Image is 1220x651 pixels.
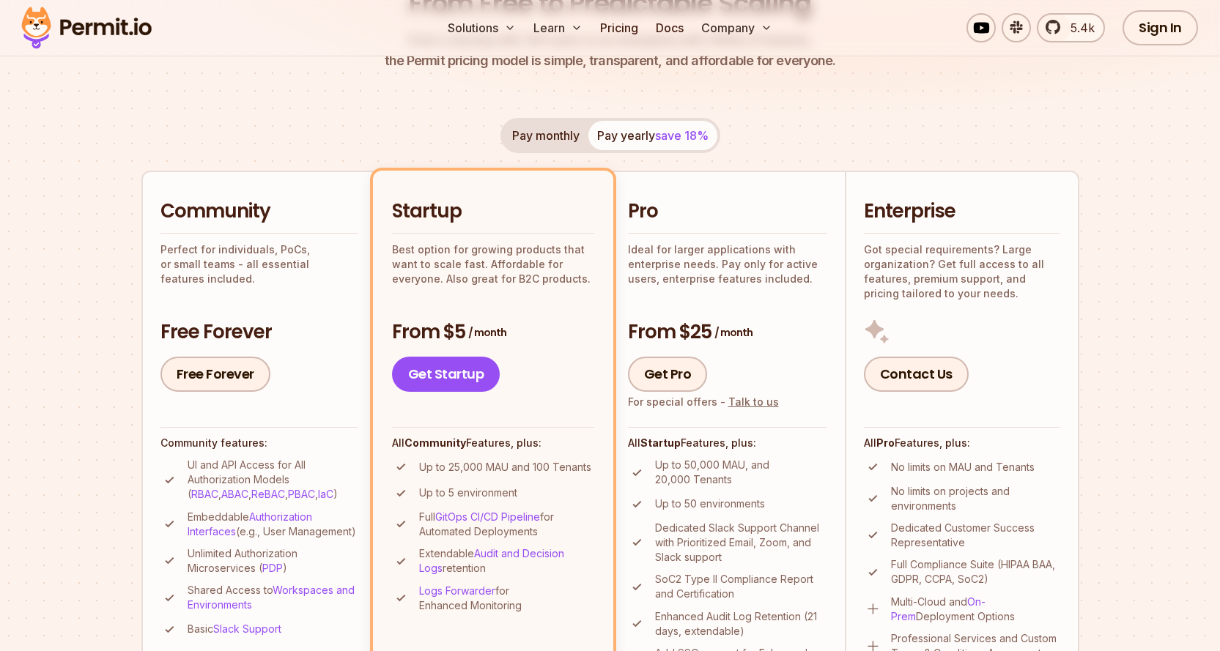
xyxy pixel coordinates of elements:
[419,547,564,574] a: Audit and Decision Logs
[650,13,690,42] a: Docs
[188,458,358,502] p: UI and API Access for All Authorization Models ( , , , , )
[160,357,270,392] a: Free Forever
[528,13,588,42] button: Learn
[628,242,827,286] p: Ideal for larger applications with enterprise needs. Pay only for active users, enterprise featur...
[188,583,358,612] p: Shared Access to
[419,584,495,597] a: Logs Forwarder
[891,595,986,622] a: On-Prem
[1037,13,1105,42] a: 5.4k
[628,319,827,346] h3: From $25
[188,510,312,537] a: Authorization Interfaces
[392,319,594,346] h3: From $5
[392,436,594,450] h4: All Features, plus:
[655,458,827,487] p: Up to 50,000 MAU, and 20,000 Tenants
[891,595,1060,624] p: Multi-Cloud and Deployment Options
[714,325,753,340] span: / month
[1062,19,1095,37] span: 5.4k
[188,546,358,576] p: Unlimited Authorization Microservices ( )
[419,460,591,475] p: Up to 25,000 MAU and 100 Tenants
[392,242,594,286] p: Best option for growing products that want to scale fast. Affordable for everyone. Also great for...
[191,488,218,500] a: RBAC
[891,557,1060,587] p: Full Compliance Suite (HIPAA BAA, GDPR, CCPA, SoC2)
[419,486,517,500] p: Up to 5 environment
[404,436,466,449] strong: Community
[728,395,779,408] a: Talk to us
[419,546,594,576] p: Extendable retention
[188,510,358,539] p: Embeddable (e.g., User Management)
[864,357,969,392] a: Contact Us
[160,319,358,346] h3: Free Forever
[628,198,827,225] h2: Pro
[160,436,358,450] h4: Community features:
[628,357,708,392] a: Get Pro
[594,13,644,42] a: Pricing
[891,484,1060,513] p: No limits on projects and environments
[392,198,594,225] h2: Startup
[213,622,281,635] a: Slack Support
[419,510,594,539] p: Full for Automated Deployments
[468,325,506,340] span: / month
[160,242,358,286] p: Perfect for individuals, PoCs, or small teams - all essential features included.
[15,3,158,53] img: Permit logo
[655,572,827,601] p: SoC2 Type II Compliance Report and Certification
[655,609,827,639] p: Enhanced Audit Log Retention (21 days, extendable)
[655,496,765,511] p: Up to 50 environments
[419,584,594,613] p: for Enhanced Monitoring
[435,510,540,523] a: GitOps CI/CD Pipeline
[392,357,500,392] a: Get Startup
[655,521,827,565] p: Dedicated Slack Support Channel with Prioritized Email, Zoom, and Slack support
[876,436,895,449] strong: Pro
[864,436,1060,450] h4: All Features, plus:
[1123,10,1198,45] a: Sign In
[221,488,248,500] a: ABAC
[251,488,285,500] a: ReBAC
[262,562,283,574] a: PDP
[288,488,315,500] a: PBAC
[442,13,522,42] button: Solutions
[628,395,779,409] div: For special offers -
[864,242,1060,301] p: Got special requirements? Large organization? Get full access to all features, premium support, a...
[628,436,827,450] h4: All Features, plus:
[695,13,778,42] button: Company
[188,622,281,636] p: Basic
[891,521,1060,550] p: Dedicated Customer Success Representative
[640,436,681,449] strong: Startup
[160,198,358,225] h2: Community
[864,198,1060,225] h2: Enterprise
[503,121,588,150] button: Pay monthly
[318,488,333,500] a: IaC
[891,460,1035,475] p: No limits on MAU and Tenants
